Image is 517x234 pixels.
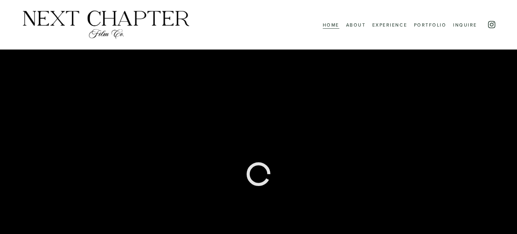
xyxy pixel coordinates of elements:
[453,20,477,29] a: Inquire
[323,20,339,29] a: Home
[21,9,191,40] img: Next Chapter Film Co.
[487,20,496,29] a: Instagram
[372,20,407,29] a: Experience
[346,20,366,29] a: About
[414,20,447,29] a: Portfolio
